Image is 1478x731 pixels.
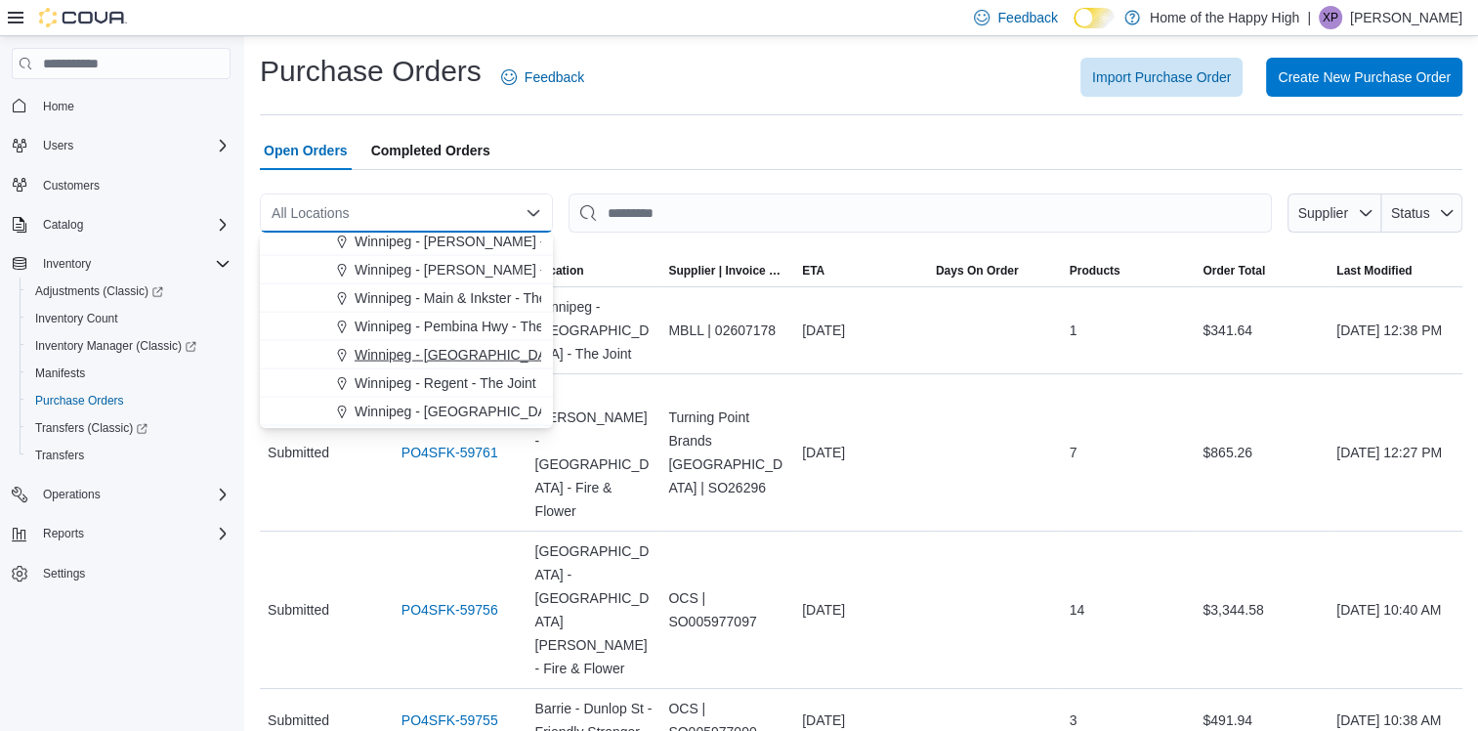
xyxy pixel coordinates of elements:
span: Transfers [27,444,231,467]
button: Winnipeg - Pembina Hwy - The Joint [260,313,553,341]
span: Products [1070,263,1120,279]
button: Winnipeg - [PERSON_NAME] - The Joint [260,228,553,256]
span: Feedback [525,67,584,87]
span: Last Modified [1336,263,1412,279]
span: Inventory [43,256,91,272]
button: Status [1381,193,1462,233]
span: Import Purchase Order [1092,67,1231,87]
a: Transfers (Classic) [20,414,238,442]
a: Home [35,95,82,118]
button: Inventory [35,252,99,276]
span: Winnipeg - [PERSON_NAME] - The Joint [355,260,605,279]
input: Dark Mode [1074,8,1115,28]
div: Turning Point Brands [GEOGRAPHIC_DATA] | SO26296 [660,398,794,507]
button: Order Total [1195,255,1329,286]
span: Open Orders [264,131,348,170]
button: Inventory [4,250,238,278]
span: Inventory Manager (Classic) [27,334,231,358]
div: [DATE] 12:27 PM [1329,433,1462,472]
a: Inventory Count [27,307,126,330]
span: Dark Mode [1074,28,1075,29]
a: PO4SFK-59761 [401,441,498,464]
button: Last Modified [1329,255,1462,286]
span: Feedback [997,8,1057,27]
p: [PERSON_NAME] [1350,6,1462,29]
span: XP [1323,6,1338,29]
span: Purchase Orders [27,389,231,412]
button: Users [4,132,238,159]
span: Transfers [35,448,84,463]
a: Adjustments (Classic) [27,279,171,303]
span: Order Total [1203,263,1265,279]
a: Manifests [27,362,93,385]
a: Inventory Manager (Classic) [27,334,204,358]
div: $3,344.58 [1195,590,1329,629]
span: Days On Order [936,263,1019,279]
span: Transfers (Classic) [35,420,148,436]
span: Adjustments (Classic) [27,279,231,303]
span: Inventory [35,252,231,276]
button: Days On Order [928,255,1062,286]
button: Import Purchase Order [1080,58,1243,97]
button: Operations [35,483,108,506]
span: Status [1391,205,1430,221]
span: Customers [35,173,231,197]
button: Reports [35,522,92,545]
span: Reports [35,522,231,545]
a: Feedback [493,58,592,97]
p: Home of the Happy High [1150,6,1299,29]
button: Users [35,134,81,157]
span: Completed Orders [371,131,490,170]
span: Users [43,138,73,153]
span: Catalog [35,213,231,236]
span: Transfers (Classic) [27,416,231,440]
div: Xenia Pearson [1319,6,1342,29]
button: Supplier | Invoice Number [660,255,794,286]
span: Settings [43,566,85,581]
span: Purchase Orders [35,393,124,408]
span: Winnipeg - [GEOGRAPHIC_DATA] - The Joint [355,345,634,365]
span: Create New Purchase Order [1278,67,1451,87]
button: Supplier [1288,193,1381,233]
button: Settings [4,559,238,587]
button: Create New Purchase Order [1266,58,1462,97]
span: [GEOGRAPHIC_DATA] - [GEOGRAPHIC_DATA][PERSON_NAME] - Fire & Flower [535,539,654,680]
span: Settings [35,561,231,585]
a: Customers [35,174,107,197]
span: Winnipeg - [PERSON_NAME] - The Joint [355,232,605,251]
nav: Complex example [12,83,231,638]
p: | [1307,6,1311,29]
button: ETA [794,255,928,286]
button: Inventory Count [20,305,238,332]
a: PO4SFK-59756 [401,598,498,622]
button: Close list of options [526,205,541,221]
span: Winnipeg - [GEOGRAPHIC_DATA] - The Joint [535,295,654,365]
span: Home [43,99,74,114]
span: 14 [1070,598,1085,622]
button: Winnipeg - Regent - The Joint [260,369,553,398]
span: Submitted [268,441,329,464]
button: Manifests [20,360,238,387]
span: Manifests [27,362,231,385]
span: ETA [802,263,824,279]
span: Winnipeg - [GEOGRAPHIC_DATA] - The Joint [355,402,634,421]
span: Supplier [1298,205,1348,221]
button: Winnipeg - St. Mary's - The Joint [260,426,553,454]
div: [DATE] [794,590,928,629]
span: Location [535,263,584,279]
button: Reports [4,520,238,547]
span: Users [35,134,231,157]
span: Operations [43,487,101,502]
div: [DATE] 12:38 PM [1329,311,1462,350]
button: Customers [4,171,238,199]
span: Adjustments (Classic) [35,283,163,299]
button: Purchase Orders [20,387,238,414]
div: [DATE] [794,433,928,472]
a: Settings [35,562,93,585]
input: This is a search bar. After typing your query, hit enter to filter the results lower in the page. [569,193,1272,233]
button: Home [4,91,238,119]
img: Cova [39,8,127,27]
button: Winnipeg - [GEOGRAPHIC_DATA] - The Joint [260,341,553,369]
span: Inventory Count [27,307,231,330]
span: Home [35,93,231,117]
